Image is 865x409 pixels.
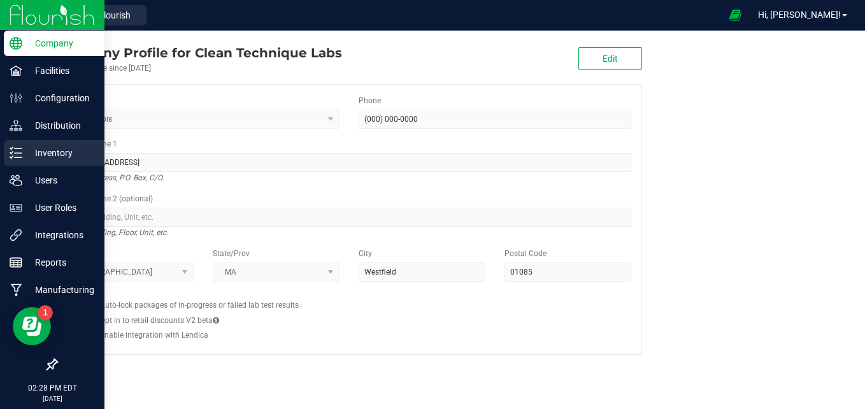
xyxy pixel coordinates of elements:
[22,90,99,106] p: Configuration
[67,208,631,227] input: Suite, Building, Unit, etc.
[578,47,642,70] button: Edit
[38,305,53,320] iframe: Resource center unread badge
[359,262,485,282] input: City
[56,43,342,62] div: Clean Technique Labs
[504,248,547,259] label: Postal Code
[10,147,22,159] inline-svg: Inventory
[100,315,219,326] label: Opt in to retail discounts V2 beta
[67,193,153,204] label: Address Line 2 (optional)
[22,63,99,78] p: Facilities
[22,173,99,188] p: Users
[67,153,631,172] input: Address
[6,382,99,394] p: 02:28 PM EDT
[67,291,631,299] h2: Configs
[10,37,22,50] inline-svg: Company
[22,118,99,133] p: Distribution
[22,227,99,243] p: Integrations
[22,145,99,161] p: Inventory
[67,225,168,240] i: Suite, Building, Floor, Unit, etc.
[10,174,22,187] inline-svg: Users
[56,62,342,74] div: Account active since [DATE]
[359,248,372,259] label: City
[10,229,22,241] inline-svg: Integrations
[504,262,631,282] input: Postal Code
[22,36,99,51] p: Company
[13,307,51,345] iframe: Resource center
[22,200,99,215] p: User Roles
[359,110,631,129] input: (123) 456-7890
[10,201,22,214] inline-svg: User Roles
[758,10,841,20] span: Hi, [PERSON_NAME]!
[10,64,22,77] inline-svg: Facilities
[10,283,22,296] inline-svg: Manufacturing
[603,54,618,64] span: Edit
[6,394,99,403] p: [DATE]
[22,282,99,298] p: Manufacturing
[10,119,22,132] inline-svg: Distribution
[213,248,250,259] label: State/Prov
[100,329,208,341] label: Enable integration with Lendica
[721,3,750,27] span: Open Ecommerce Menu
[10,256,22,269] inline-svg: Reports
[10,92,22,104] inline-svg: Configuration
[359,95,381,106] label: Phone
[22,255,99,270] p: Reports
[100,299,299,311] label: Auto-lock packages of in-progress or failed lab test results
[67,170,162,185] i: Street address, P.O. Box, C/O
